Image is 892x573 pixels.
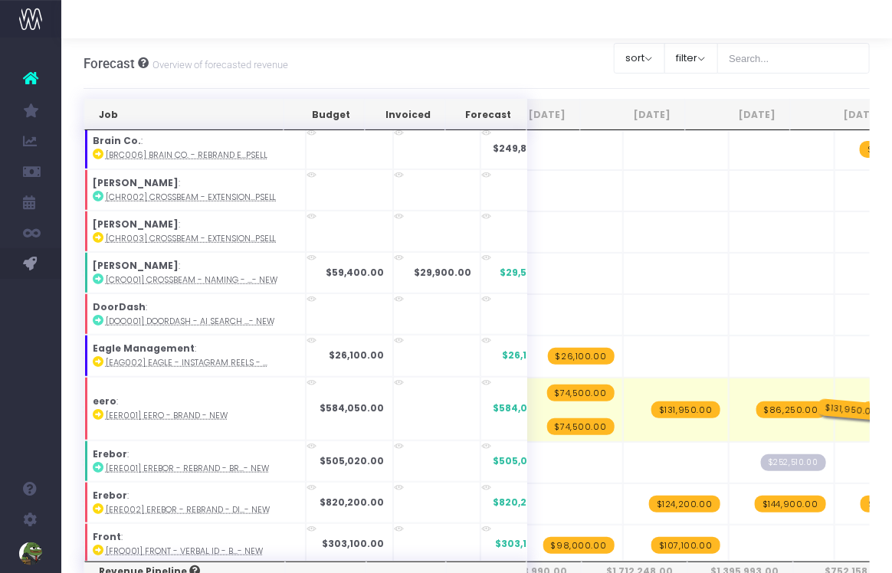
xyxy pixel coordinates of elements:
[84,100,284,130] th: Job: activate to sort column ascending
[494,454,558,468] span: $505,020.00
[106,463,269,474] abbr: [ERE001] Erebor - Rebrand - Brand - New
[543,537,615,554] span: wayahead Revenue Forecast Item
[548,348,615,365] span: wayahead Revenue Forecast Item
[320,454,385,467] strong: $505,020.00
[84,293,306,335] td: :
[326,266,385,279] strong: $59,400.00
[106,316,274,327] abbr: [DOO001] DoorDash - AI Search Animation - Brand - New
[19,542,42,565] img: images/default_profile_image.png
[503,349,558,362] span: $26,100.00
[323,537,385,550] strong: $303,100.00
[106,545,263,557] abbr: [FRO001] Front - Verbal ID - Brand - New
[685,100,790,130] th: Dec 25: activate to sort column ascending
[547,385,615,401] span: wayahead Revenue Forecast Item
[106,149,267,161] abbr: [BRC006] Brain Co. - Rebrand Extension - Brand - Upsell
[496,537,558,551] span: $303,100.00
[415,266,472,279] strong: $29,900.00
[649,496,720,512] span: wayahead Revenue Forecast Item
[106,410,228,421] abbr: [EER001] Eero - Brand - New
[614,43,665,74] button: sort
[84,440,306,482] td: :
[817,398,887,421] span: wayahead Revenue Forecast Item
[445,100,526,130] th: Forecast
[93,176,179,189] strong: [PERSON_NAME]
[330,349,385,362] strong: $26,100.00
[651,537,720,554] span: wayahead Revenue Forecast Item
[84,252,306,293] td: :
[93,395,116,408] strong: eero
[84,169,306,211] td: :
[284,100,365,130] th: Budget
[93,447,127,460] strong: Erebor
[106,274,277,286] abbr: [CRO001] Crossbeam - Naming - Brand - New
[93,530,121,543] strong: Front
[320,496,385,509] strong: $820,200.00
[475,100,580,130] th: Oct 25: activate to sort column ascending
[84,56,135,71] span: Forecast
[84,127,306,169] td: :
[106,357,267,368] abbr: [EAG002] Eagle - Instagram Reels - New
[651,401,720,418] span: wayahead Revenue Forecast Item
[84,377,306,440] td: :
[500,266,558,280] span: $29,500.00
[761,454,826,471] span: Streamtime Draft Invoice: null – [ERE001] Erebor - Rebrand - Brand - New
[755,496,826,512] span: wayahead Revenue Forecast Item
[365,100,445,130] th: Invoiced
[84,523,306,565] td: :
[106,233,277,244] abbr: [CHR003] Crossbeam - Extension - Digital - Upsell
[84,211,306,252] td: :
[717,43,871,74] input: Search...
[494,142,558,156] span: $249,800.00
[93,259,179,272] strong: [PERSON_NAME]
[580,100,685,130] th: Nov 25: activate to sort column ascending
[664,43,718,74] button: filter
[93,489,127,502] strong: Erebor
[320,401,385,414] strong: $584,050.00
[494,496,558,509] span: $820,200.00
[84,335,306,376] td: :
[756,401,826,418] span: wayahead Revenue Forecast Item
[93,342,195,355] strong: Eagle Management
[106,192,277,203] abbr: [CHR002] Crossbeam - Extension - Brand - Upsell
[547,418,615,435] span: wayahead Revenue Forecast Item
[93,218,179,231] strong: [PERSON_NAME]
[93,300,146,313] strong: DoorDash
[494,401,558,415] span: $584,050.00
[84,482,306,523] td: :
[106,504,270,516] abbr: [ERE002] Erebor - Rebrand - Digital - New
[93,134,141,147] strong: Brain Co.
[149,56,289,71] small: Overview of forecasted revenue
